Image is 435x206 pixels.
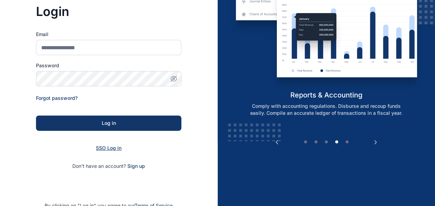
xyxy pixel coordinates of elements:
p: Comply with accounting regulations. Disburse and recoup funds easily. Compile an accurate ledger ... [238,103,415,117]
button: 3 [323,139,330,146]
label: Password [36,62,181,69]
button: 2 [312,139,319,146]
h3: Login [36,5,181,18]
button: Previous [273,139,280,146]
button: Next [372,139,379,146]
button: 5 [344,139,351,146]
a: Forgot password? [36,95,78,101]
div: Log in [47,120,170,127]
label: Email [36,31,181,38]
button: 1 [302,139,309,146]
h5: reports & accounting [230,90,422,100]
p: Don't have an account? [36,163,181,170]
span: Sign up [127,163,145,170]
button: 4 [333,139,340,146]
a: SSO Log in [96,145,121,151]
button: Log in [36,115,181,131]
a: Sign up [127,163,145,169]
